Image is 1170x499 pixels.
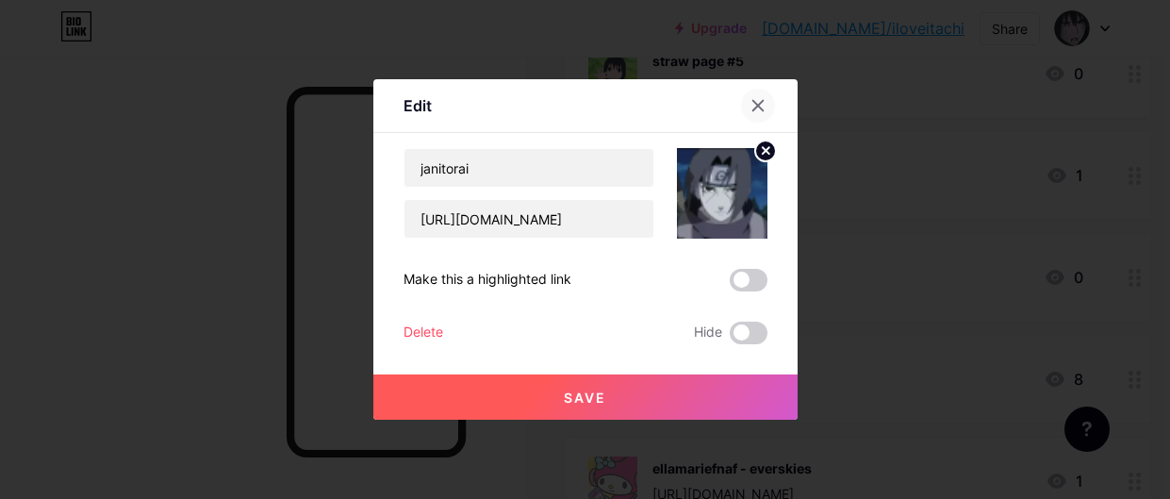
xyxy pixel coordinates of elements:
div: Delete [404,322,443,344]
input: URL [404,200,653,238]
input: Title [404,149,653,187]
div: Edit [404,94,432,117]
span: Save [564,390,606,406]
img: link_thumbnail [677,148,767,239]
span: Hide [694,322,722,344]
div: Make this a highlighted link [404,269,571,291]
button: Save [373,374,798,420]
